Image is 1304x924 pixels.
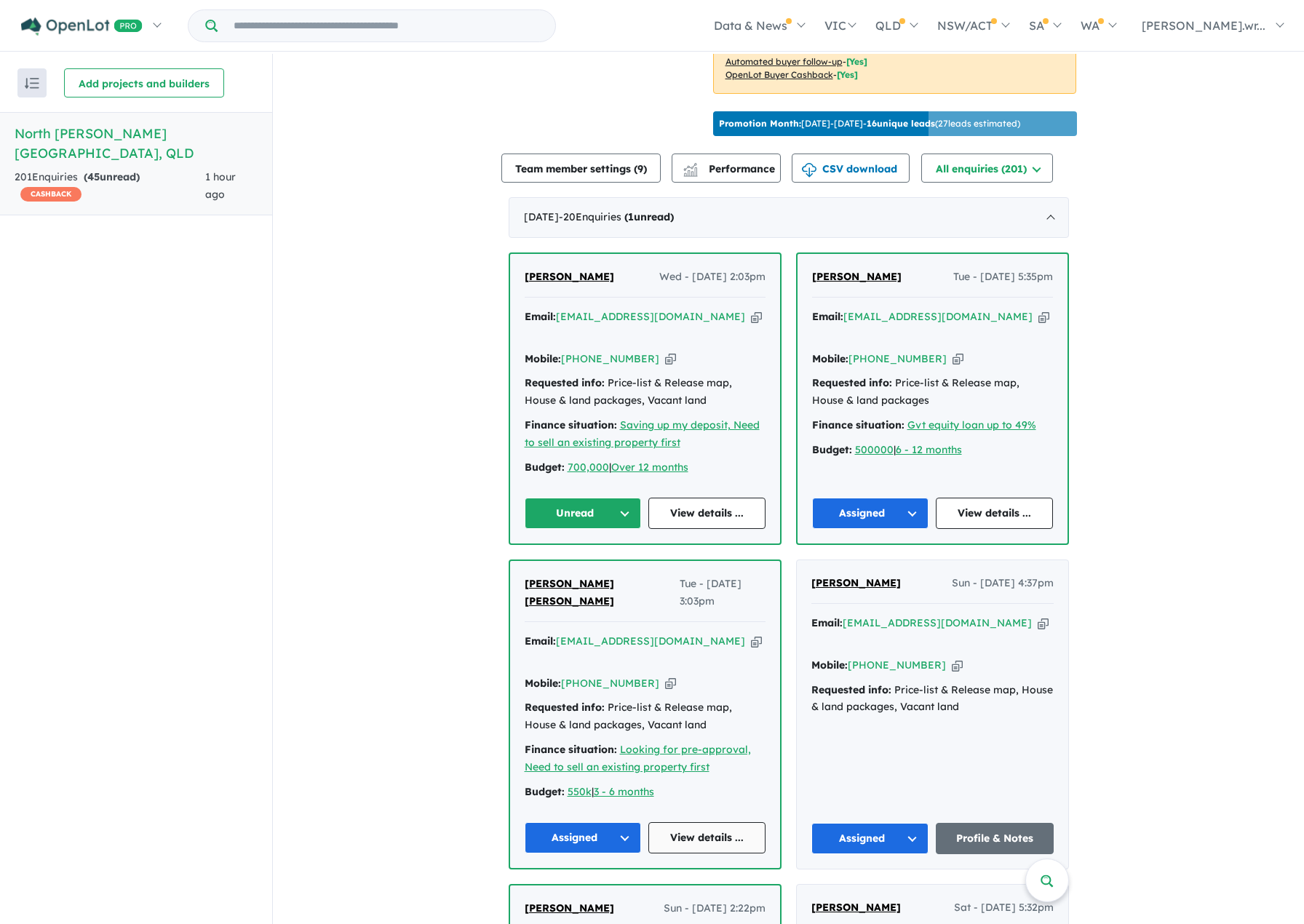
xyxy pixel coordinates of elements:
[648,498,766,529] a: View details ...
[525,743,751,773] a: Looking for pre-approval, Need to sell an existing property first
[525,376,605,389] strong: Requested info:
[725,56,843,67] u: Automated buyer follow-up
[867,118,935,129] b: 16 unique leads
[611,461,688,474] a: Over 12 months
[811,658,848,672] strong: Mobile:
[751,634,762,649] button: Copy
[21,17,143,36] img: Openlot PRO Logo White
[954,899,1054,917] span: Sat - [DATE] 5:32pm
[855,443,894,456] a: 500000
[568,785,592,798] a: 550k
[848,658,946,672] a: [PHONE_NUMBER]
[812,418,905,431] strong: Finance situation:
[501,154,661,183] button: Team member settings (9)
[936,498,1053,529] a: View details ...
[525,900,614,917] a: [PERSON_NAME]
[812,268,902,286] a: [PERSON_NAME]
[683,163,696,171] img: line-chart.svg
[896,443,962,456] a: 6 - 12 months
[953,351,963,367] button: Copy
[525,677,561,690] strong: Mobile:
[811,823,929,854] button: Assigned
[680,575,765,610] span: Tue - [DATE] 3:03pm
[525,270,614,283] span: [PERSON_NAME]
[907,418,1036,431] a: Gvt equity loan up to 49%
[525,375,766,410] div: Price-list & Release map, House & land packages, Vacant land
[561,677,659,690] a: [PHONE_NUMBER]
[525,701,605,714] strong: Requested info:
[659,268,766,286] span: Wed - [DATE] 2:03pm
[25,78,39,89] img: sort.svg
[751,309,762,324] button: Copy
[725,69,833,80] u: OpenLot Buyer Cashback
[952,575,1054,592] span: Sun - [DATE] 4:37pm
[525,461,565,474] strong: Budget:
[525,634,556,648] strong: Email:
[84,170,140,183] strong: ( unread)
[811,899,901,917] a: [PERSON_NAME]
[64,68,224,97] button: Add projects and builders
[624,210,674,223] strong: ( unread)
[812,270,902,283] span: [PERSON_NAME]
[556,310,745,323] a: [EMAIL_ADDRESS][DOMAIN_NAME]
[525,418,760,449] u: Saving up my deposit, Need to sell an existing property first
[568,461,609,474] a: 700,000
[812,352,848,365] strong: Mobile:
[665,351,676,367] button: Copy
[848,352,947,365] a: [PHONE_NUMBER]
[525,784,766,801] div: |
[811,901,901,914] span: [PERSON_NAME]
[953,268,1053,286] span: Tue - [DATE] 5:35pm
[846,56,867,67] span: [Yes]
[811,682,1054,717] div: Price-list & Release map, House & land packages, Vacant land
[952,658,963,673] button: Copy
[556,634,745,648] a: [EMAIL_ADDRESS][DOMAIN_NAME]
[20,187,81,202] span: CASHBACK
[525,418,617,431] strong: Finance situation:
[685,162,775,175] span: Performance
[921,154,1053,183] button: All enquiries (201)
[509,197,1069,238] div: [DATE]
[1038,309,1049,324] button: Copy
[664,900,766,917] span: Sun - [DATE] 2:22pm
[843,310,1033,323] a: [EMAIL_ADDRESS][DOMAIN_NAME]
[525,575,680,610] a: [PERSON_NAME] [PERSON_NAME]
[15,169,205,204] div: 201 Enquir ies
[837,69,858,80] span: [Yes]
[802,163,816,178] img: download icon
[812,376,892,389] strong: Requested info:
[665,676,676,691] button: Copy
[525,498,642,529] button: Unread
[1038,616,1049,631] button: Copy
[525,459,766,477] div: |
[220,10,552,41] input: Try estate name, suburb, builder or developer
[525,268,614,286] a: [PERSON_NAME]
[87,170,100,183] span: 45
[594,785,654,798] a: 3 - 6 months
[812,375,1053,410] div: Price-list & Release map, House & land packages
[559,210,674,223] span: - 20 Enquir ies
[637,162,643,175] span: 9
[205,170,236,201] span: 1 hour ago
[936,823,1054,854] a: Profile & Notes
[792,154,910,183] button: CSV download
[525,352,561,365] strong: Mobile:
[811,575,901,592] a: [PERSON_NAME]
[811,576,901,589] span: [PERSON_NAME]
[812,498,929,529] button: Assigned
[812,310,843,323] strong: Email:
[812,443,852,456] strong: Budget:
[561,352,659,365] a: [PHONE_NUMBER]
[672,154,781,183] button: Performance
[843,616,1032,629] a: [EMAIL_ADDRESS][DOMAIN_NAME]
[683,167,698,177] img: bar-chart.svg
[628,210,634,223] span: 1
